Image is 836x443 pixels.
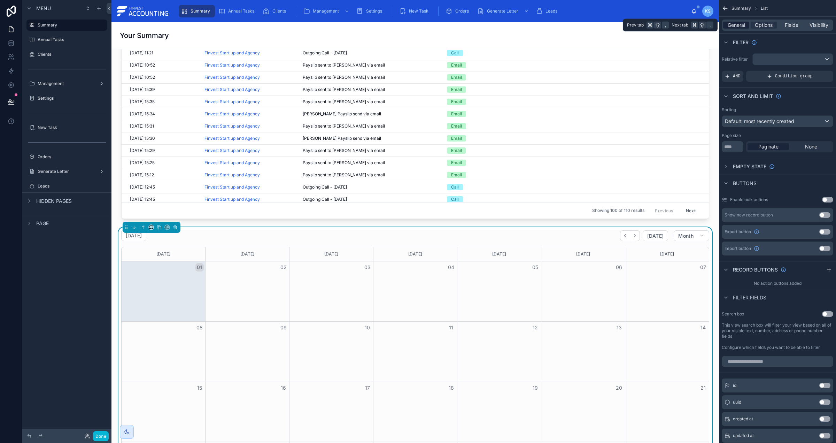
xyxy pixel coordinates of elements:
span: None [805,143,817,150]
label: Settings [38,96,106,101]
h2: [DATE] [126,232,142,239]
span: . [707,22,713,28]
span: Default: most recently created [725,118,794,124]
button: 18 [447,384,455,392]
button: 01 [195,263,204,272]
label: Leads [38,183,106,189]
div: Show new record button [725,212,773,218]
span: Summary [191,8,210,14]
a: Annual Tasks [26,34,107,45]
span: Page [36,220,49,227]
div: [DATE] [291,247,372,261]
button: 17 [363,384,372,392]
button: Month [674,230,709,242]
span: Paginate [758,143,779,150]
label: Configure which fields you want to be able to filter [722,345,820,350]
div: [DATE] [542,247,624,261]
a: Leads [26,181,107,192]
label: Enable bulk actions [730,197,768,203]
button: Next [681,205,700,216]
a: Clients [261,5,291,17]
span: AND [733,74,741,79]
button: 15 [195,384,204,392]
a: Settings [354,5,387,17]
button: 14 [699,323,707,332]
span: , [663,22,668,28]
button: Next [630,230,640,241]
span: Prev tab [627,22,644,28]
span: Showing 100 of 110 results [592,208,644,213]
button: 20 [615,384,623,392]
button: 08 [195,323,204,332]
a: Summary [26,20,107,31]
a: Orders [26,151,107,162]
label: Sorting [722,107,736,113]
span: Hidden pages [36,198,72,205]
div: scrollable content [175,3,691,19]
button: Default: most recently created [722,115,833,127]
span: Leads [545,8,557,14]
button: Back [620,230,630,241]
span: created at [733,416,753,422]
span: id [733,383,736,388]
span: Visibility [810,22,828,29]
span: Filter fields [733,294,766,301]
span: Clients [272,8,286,14]
span: Month [678,233,694,239]
button: 09 [279,323,288,332]
label: Orders [38,154,106,160]
span: Record buttons [733,266,778,273]
div: [DATE] [207,247,288,261]
button: Done [93,431,109,441]
span: Settings [366,8,382,14]
button: 05 [531,263,539,272]
span: Import button [725,246,751,251]
span: Options [755,22,773,29]
span: Export button [725,229,751,235]
label: This view search box will filter your view based on all of your visible text, number, address or ... [722,322,833,339]
span: uuid [733,399,741,405]
button: 12 [531,323,539,332]
span: Orders [455,8,469,14]
span: [DATE] [647,233,664,239]
h1: Your Summary [120,31,169,40]
a: Clients [26,49,107,60]
a: Summary [179,5,215,17]
label: Page size [722,133,741,138]
div: [DATE] [458,247,540,261]
button: 02 [279,263,288,272]
span: Generate Letter [487,8,518,14]
a: Annual Tasks [216,5,259,17]
a: Orders [443,5,474,17]
a: Generate Letter [26,166,107,177]
label: Relative filter [722,56,750,62]
span: Condition group [775,74,813,79]
span: Buttons [733,180,757,187]
span: Next tab [672,22,688,28]
a: Generate Letter [475,5,532,17]
span: New Task [409,8,428,14]
label: Management [38,81,96,86]
span: Menu [36,5,51,12]
span: Annual Tasks [228,8,254,14]
span: Filter [733,39,749,46]
button: 03 [363,263,372,272]
label: Search box [722,311,744,317]
label: New Task [38,125,106,130]
button: 21 [699,384,707,392]
span: Management [313,8,339,14]
span: Fields [785,22,798,29]
img: App logo [117,6,170,17]
a: New Task [26,122,107,133]
a: Management [26,78,107,89]
button: 06 [615,263,623,272]
label: Clients [38,52,106,57]
a: Settings [26,93,107,104]
span: List [761,6,768,11]
button: 19 [531,384,539,392]
button: 04 [447,263,455,272]
a: Management [301,5,353,17]
button: 16 [279,384,288,392]
div: [DATE] [123,247,204,261]
span: Sort And Limit [733,93,773,100]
